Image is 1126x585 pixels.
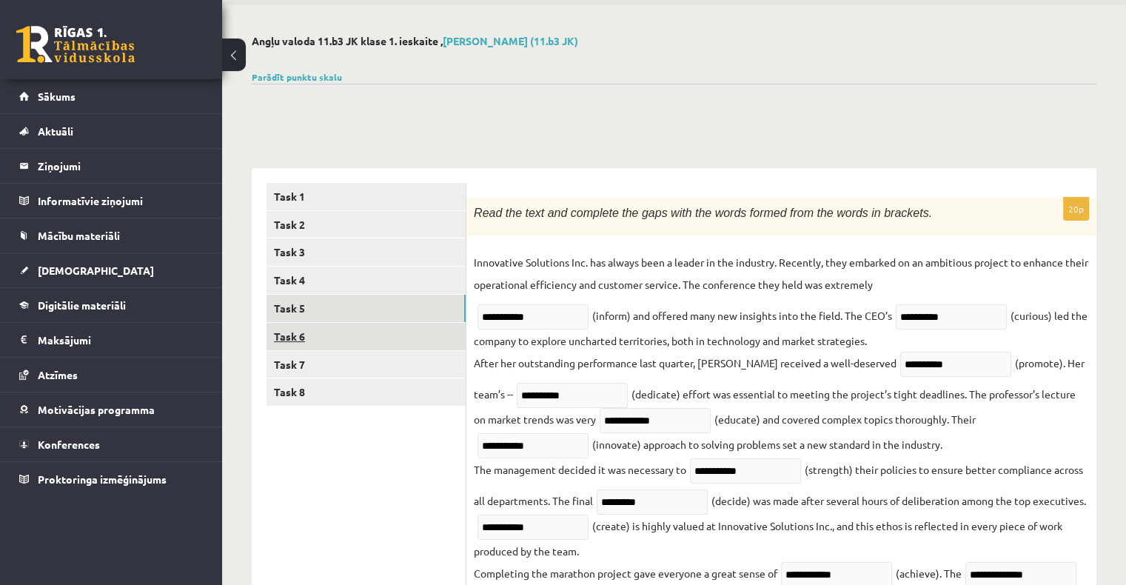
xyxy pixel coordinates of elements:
[267,323,466,350] a: Task 6
[38,403,155,416] span: Motivācijas programma
[474,207,932,219] span: Read the text and complete the gaps with the words formed from the words in brackets.
[19,288,204,322] a: Digitālie materiāli
[474,352,897,374] p: After her outstanding performance last quarter, [PERSON_NAME] received a well-deserved
[19,253,204,287] a: [DEMOGRAPHIC_DATA]
[474,562,777,584] p: Completing the marathon project gave everyone a great sense of
[267,378,466,406] a: Task 8
[38,298,126,312] span: Digitālie materiāli
[19,218,204,253] a: Mācību materiāli
[19,323,204,357] a: Maksājumi
[474,458,686,481] p: The management decided it was necessary to
[38,90,76,103] span: Sākums
[38,149,204,183] legend: Ziņojumi
[267,238,466,266] a: Task 3
[38,124,73,138] span: Aktuāli
[38,472,167,486] span: Proktoringa izmēģinājums
[19,184,204,218] a: Informatīvie ziņojumi
[19,79,204,113] a: Sākums
[19,462,204,496] a: Proktoringa izmēģinājums
[16,26,135,63] a: Rīgas 1. Tālmācības vidusskola
[1063,197,1089,221] p: 20p
[267,295,466,322] a: Task 5
[267,211,466,238] a: Task 2
[38,229,120,242] span: Mācību materiāli
[267,267,466,294] a: Task 4
[38,323,204,357] legend: Maksājumi
[19,114,204,148] a: Aktuāli
[38,184,204,218] legend: Informatīvie ziņojumi
[267,351,466,378] a: Task 7
[252,71,342,83] a: Parādīt punktu skalu
[19,427,204,461] a: Konferences
[38,368,78,381] span: Atzīmes
[38,264,154,277] span: [DEMOGRAPHIC_DATA]
[443,34,578,47] a: [PERSON_NAME] (11.b3 JK)
[474,251,1089,295] p: Innovative Solutions Inc. has always been a leader in the industry. Recently, they embarked on an...
[19,358,204,392] a: Atzīmes
[19,149,204,183] a: Ziņojumi
[38,438,100,451] span: Konferences
[252,35,1096,47] h2: Angļu valoda 11.b3 JK klase 1. ieskaite ,
[19,392,204,427] a: Motivācijas programma
[267,183,466,210] a: Task 1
